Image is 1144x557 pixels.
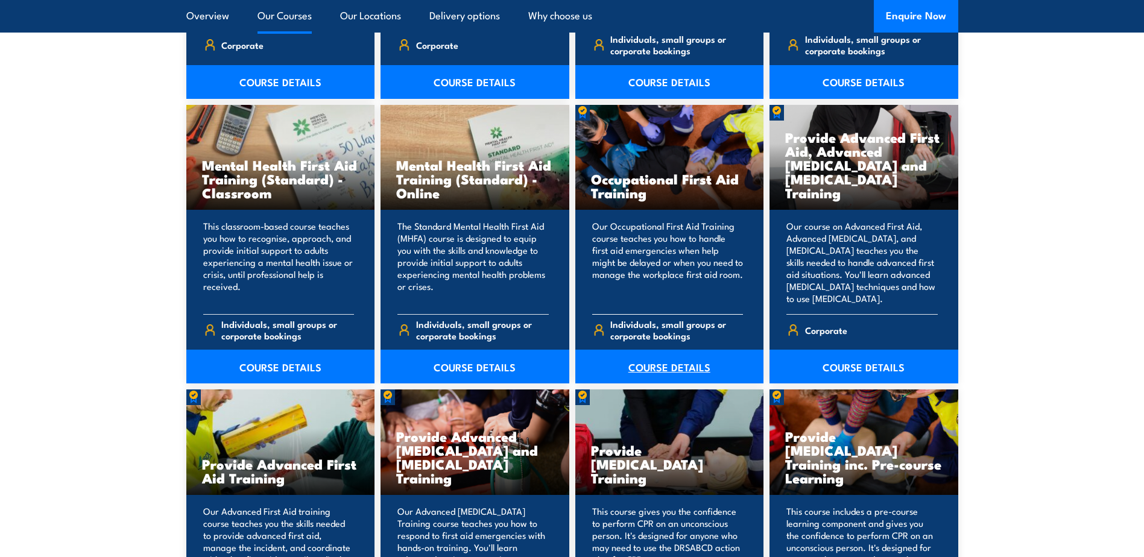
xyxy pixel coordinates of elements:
span: Corporate [416,36,458,54]
span: Individuals, small groups or corporate bookings [416,318,549,341]
h3: Provide [MEDICAL_DATA] Training inc. Pre-course Learning [785,429,943,485]
span: Corporate [805,321,847,339]
h3: Mental Health First Aid Training (Standard) - Classroom [202,158,359,200]
a: COURSE DETAILS [381,350,569,383]
span: Individuals, small groups or corporate bookings [610,33,743,56]
h3: Provide Advanced [MEDICAL_DATA] and [MEDICAL_DATA] Training [396,429,554,485]
p: This classroom-based course teaches you how to recognise, approach, and provide initial support t... [203,220,355,304]
a: COURSE DETAILS [186,350,375,383]
span: Individuals, small groups or corporate bookings [805,33,938,56]
a: COURSE DETAILS [575,350,764,383]
span: Corporate [221,36,264,54]
span: Individuals, small groups or corporate bookings [610,318,743,341]
p: The Standard Mental Health First Aid (MHFA) course is designed to equip you with the skills and k... [397,220,549,304]
a: COURSE DETAILS [770,65,958,99]
a: COURSE DETAILS [575,65,764,99]
p: Our Occupational First Aid Training course teaches you how to handle first aid emergencies when h... [592,220,744,304]
a: COURSE DETAILS [770,350,958,383]
span: Individuals, small groups or corporate bookings [221,318,354,341]
a: COURSE DETAILS [381,65,569,99]
a: COURSE DETAILS [186,65,375,99]
h3: Mental Health First Aid Training (Standard) - Online [396,158,554,200]
p: Our course on Advanced First Aid, Advanced [MEDICAL_DATA], and [MEDICAL_DATA] teaches you the ski... [786,220,938,304]
h3: Provide Advanced First Aid, Advanced [MEDICAL_DATA] and [MEDICAL_DATA] Training [785,130,943,200]
h3: Provide Advanced First Aid Training [202,457,359,485]
h3: Provide [MEDICAL_DATA] Training [591,443,748,485]
h3: Occupational First Aid Training [591,172,748,200]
